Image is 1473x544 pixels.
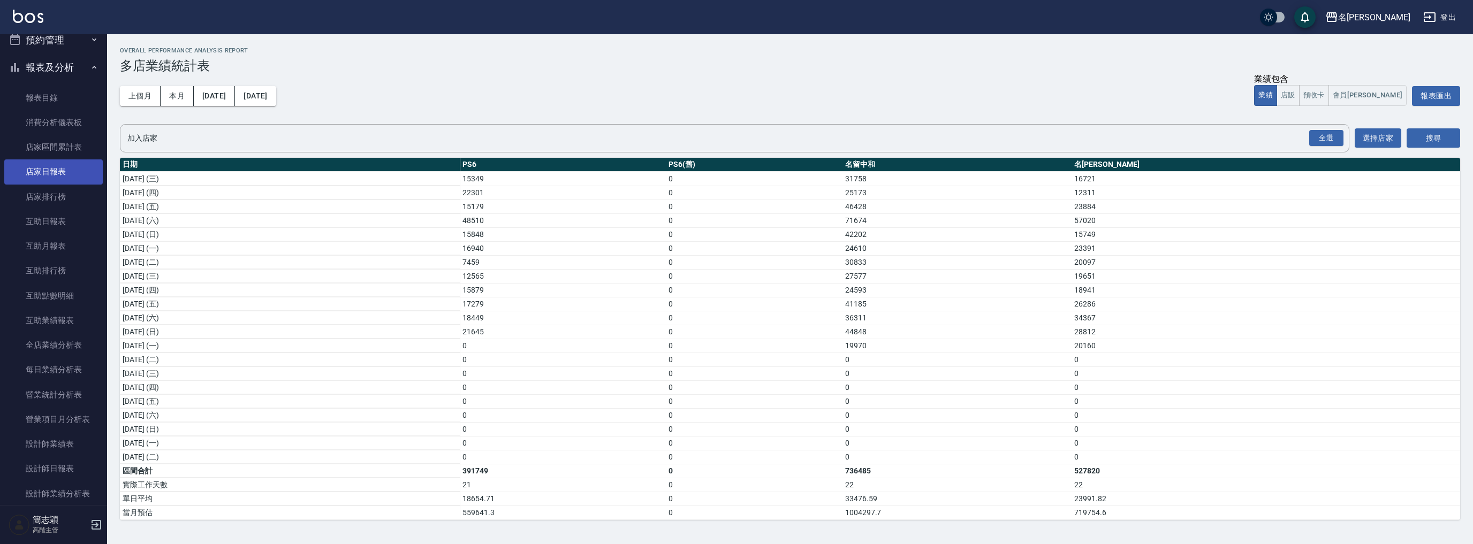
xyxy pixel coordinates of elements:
div: 全選 [1309,130,1343,147]
td: 41185 [842,297,1072,311]
a: 設計師業績表 [4,432,103,456]
td: [DATE] (三) [120,172,460,186]
td: 0 [666,172,842,186]
button: 店販 [1277,85,1300,106]
td: 0 [666,186,842,200]
td: 17279 [460,297,666,311]
td: 18941 [1072,283,1460,297]
td: [DATE] (二) [120,255,460,269]
td: [DATE] (三) [120,366,460,380]
td: 0 [842,394,1072,408]
td: 0 [666,297,842,311]
td: 0 [666,394,842,408]
td: 0 [1072,422,1460,436]
button: 搜尋 [1407,128,1460,148]
td: 391749 [460,464,666,478]
a: 消費分析儀表板 [4,110,103,135]
td: 0 [842,353,1072,366]
td: [DATE] (四) [120,283,460,297]
button: 業績 [1254,85,1277,106]
td: 15179 [460,200,666,213]
td: [DATE] (三) [120,269,460,283]
a: 報表匯出 [1412,90,1460,100]
td: 24610 [842,241,1072,255]
button: 報表匯出 [1412,86,1460,106]
td: 19970 [842,339,1072,353]
td: 0 [666,380,842,394]
td: [DATE] (五) [120,297,460,311]
div: 名[PERSON_NAME] [1338,11,1410,24]
td: 7459 [460,255,666,269]
td: 33476.59 [842,492,1072,505]
td: 19651 [1072,269,1460,283]
td: [DATE] (日) [120,227,460,241]
td: [DATE] (二) [120,353,460,366]
td: 0 [666,269,842,283]
td: 12565 [460,269,666,283]
td: 0 [666,311,842,325]
td: 0 [1072,394,1460,408]
td: 24593 [842,283,1072,297]
td: 0 [666,478,842,492]
td: 736485 [842,464,1072,478]
button: save [1294,6,1316,28]
td: [DATE] (六) [120,408,460,422]
td: 0 [842,380,1072,394]
a: 店家排行榜 [4,185,103,209]
td: 0 [842,450,1072,464]
td: 0 [666,241,842,255]
td: 0 [666,200,842,213]
a: 店家日報表 [4,159,103,184]
td: 18449 [460,311,666,325]
td: 21 [460,478,666,492]
h2: Overall Performance Analysis Report [120,47,1460,54]
td: 0 [666,353,842,366]
td: 0 [1072,380,1460,394]
a: 店家區間累計表 [4,135,103,159]
td: 0 [460,394,666,408]
td: 0 [460,366,666,380]
td: 15848 [460,227,666,241]
td: 0 [1072,450,1460,464]
td: 0 [666,227,842,241]
td: 15879 [460,283,666,297]
a: 互助點數明細 [4,284,103,308]
td: 527820 [1072,464,1460,478]
td: 21645 [460,325,666,339]
table: a dense table [120,33,1460,520]
h3: 多店業績統計表 [120,58,1460,73]
td: 區間合計 [120,464,460,478]
th: PS6 [460,158,666,172]
a: 設計師業績分析表 [4,481,103,506]
td: [DATE] (四) [120,186,460,200]
th: 日期 [120,158,460,172]
td: 23391 [1072,241,1460,255]
td: 27577 [842,269,1072,283]
td: 0 [1072,436,1460,450]
td: 0 [666,422,842,436]
td: 0 [460,353,666,366]
td: 71674 [842,213,1072,227]
td: 0 [842,366,1072,380]
button: [DATE] [235,86,276,106]
td: 20097 [1072,255,1460,269]
td: 44848 [842,325,1072,339]
td: 18654.71 [460,492,666,505]
a: 全店業績分析表 [4,333,103,357]
td: [DATE] (一) [120,241,460,255]
td: 30833 [842,255,1072,269]
td: [DATE] (二) [120,450,460,464]
td: 23884 [1072,200,1460,213]
td: [DATE] (五) [120,200,460,213]
td: 57020 [1072,213,1460,227]
td: 0 [666,436,842,450]
a: 營業項目月分析表 [4,407,103,432]
div: 業績包含 [1254,74,1407,85]
button: 報表及分析 [4,53,103,81]
td: 28812 [1072,325,1460,339]
td: 36311 [842,311,1072,325]
td: 34367 [1072,311,1460,325]
button: 名[PERSON_NAME] [1321,6,1415,28]
button: 預收卡 [1299,85,1329,106]
td: 25173 [842,186,1072,200]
